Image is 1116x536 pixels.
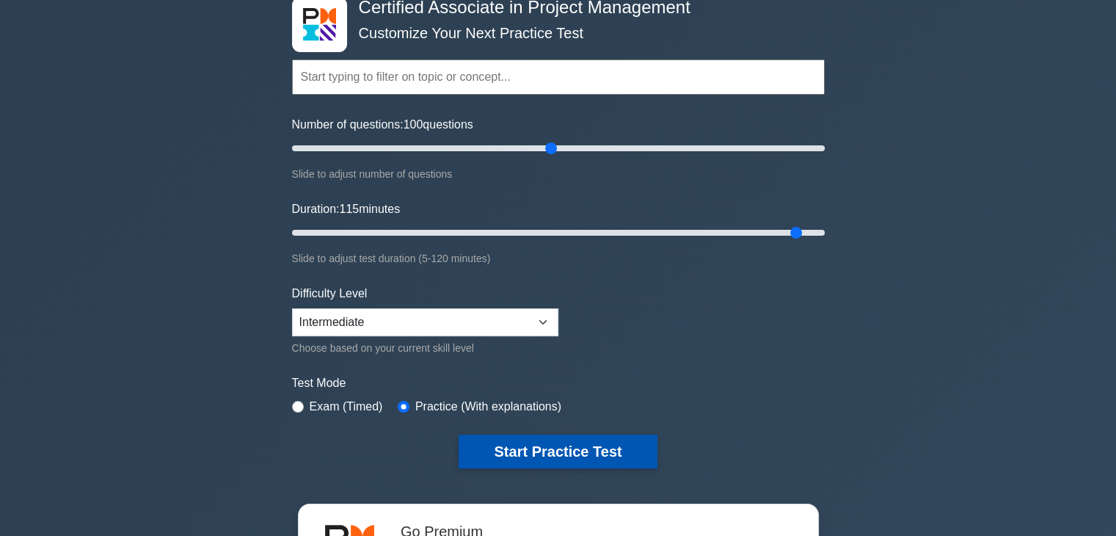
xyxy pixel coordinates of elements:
[292,285,368,303] label: Difficulty Level
[292,59,825,95] input: Start typing to filter on topic or concept...
[292,116,473,134] label: Number of questions: questions
[459,435,657,468] button: Start Practice Test
[310,398,383,416] label: Exam (Timed)
[404,118,423,131] span: 100
[339,203,359,215] span: 115
[292,250,825,267] div: Slide to adjust test duration (5-120 minutes)
[415,398,561,416] label: Practice (With explanations)
[292,374,825,392] label: Test Mode
[292,200,401,218] label: Duration: minutes
[292,165,825,183] div: Slide to adjust number of questions
[292,339,558,357] div: Choose based on your current skill level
